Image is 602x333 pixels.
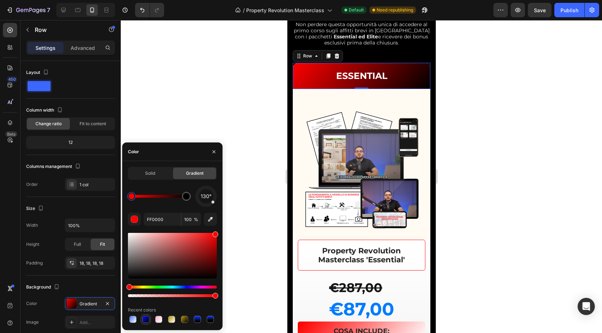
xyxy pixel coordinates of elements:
[35,121,62,127] span: Change ratio
[80,301,100,307] div: Gradient
[145,170,155,177] span: Solid
[74,241,81,248] span: Full
[186,170,204,177] span: Gradient
[26,68,50,78] div: Layout
[135,3,164,17] div: Undo/Redo
[528,3,551,17] button: Save
[144,213,181,226] input: Eg: FFFFFF
[16,307,133,316] p: COSA INCLUDE:
[128,286,217,289] div: Hue
[26,222,38,229] div: Width
[65,219,115,232] input: Auto
[80,260,113,267] div: 18, 18, 18, 18
[26,260,43,266] div: Padding
[246,6,324,14] span: Property Revolution Masterclass
[26,181,38,188] div: Order
[71,44,95,52] p: Advanced
[26,162,82,172] div: Columns management
[26,105,64,115] div: Column width
[35,44,56,52] p: Settings
[80,319,113,326] div: Add...
[80,182,113,188] div: 1 col
[5,131,17,137] div: Beta
[7,76,17,82] div: 450
[26,204,45,214] div: Size
[3,3,53,17] button: 7
[47,6,50,14] p: 7
[349,7,364,13] span: Default
[560,6,578,14] div: Publish
[243,6,245,14] span: /
[194,216,198,223] span: %
[128,149,139,155] div: Color
[128,307,156,313] div: Recent colors
[578,298,595,315] div: Open Intercom Messenger
[100,241,105,248] span: Fit
[534,7,546,13] span: Save
[26,319,39,325] div: Image
[80,121,106,127] span: Fit to content
[26,300,37,307] div: Color
[26,282,61,292] div: Background
[35,25,96,34] p: Row
[554,3,584,17] button: Publish
[28,137,114,147] div: 12
[201,192,211,201] span: 130°
[287,20,436,333] iframe: Design area
[377,7,413,13] span: Need republishing
[26,241,39,248] div: Height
